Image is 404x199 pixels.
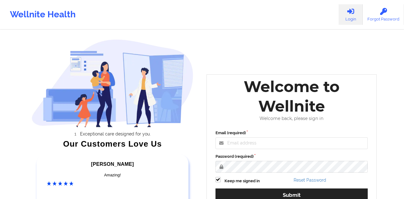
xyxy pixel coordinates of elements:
label: Email (required) [215,130,368,136]
span: [PERSON_NAME] [91,161,134,167]
li: Exceptional care designed for you. [37,131,193,136]
div: Our Customers Love Us [32,141,193,147]
a: Login [339,4,363,25]
div: Amazing! [47,172,178,178]
label: Password (required) [215,153,368,160]
a: Reset Password [294,178,326,183]
img: wellnite-auth-hero_200.c722682e.png [32,39,193,127]
div: Welcome to Wellnite [211,77,372,116]
input: Email address [215,137,368,149]
label: Keep me signed in [224,178,260,184]
div: Welcome back, please sign in [211,116,372,121]
a: Forgot Password [363,4,404,25]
